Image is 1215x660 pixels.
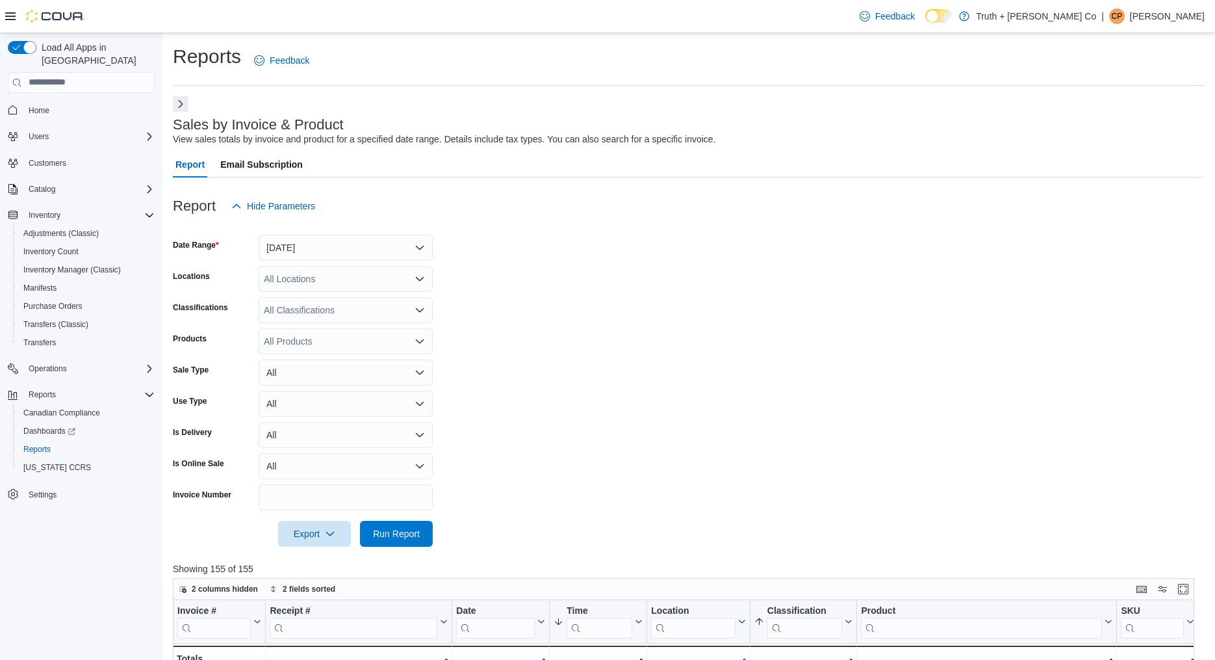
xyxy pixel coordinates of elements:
[18,317,155,332] span: Transfers (Classic)
[270,605,437,638] div: Receipt # URL
[23,444,51,455] span: Reports
[23,487,62,503] a: Settings
[1121,605,1184,638] div: SKU URL
[13,261,160,279] button: Inventory Manager (Classic)
[18,405,155,421] span: Canadian Compliance
[173,581,263,597] button: 2 columns hidden
[8,96,155,538] nav: Complex example
[18,262,126,278] a: Inventory Manager (Classic)
[18,405,105,421] a: Canadian Compliance
[278,521,351,547] button: Export
[29,210,60,220] span: Inventory
[173,198,216,214] h3: Report
[270,605,448,638] button: Receipt #
[283,584,335,594] span: 2 fields sorted
[247,200,315,213] span: Hide Parameters
[270,54,309,67] span: Feedback
[18,298,88,314] a: Purchase Orders
[192,584,258,594] span: 2 columns hidden
[13,297,160,315] button: Purchase Orders
[23,155,71,171] a: Customers
[1130,8,1205,24] p: [PERSON_NAME]
[1175,581,1191,597] button: Enter fullscreen
[651,605,735,617] div: Location
[18,280,155,296] span: Manifests
[173,44,241,70] h1: Reports
[3,386,160,404] button: Reports
[3,180,160,198] button: Catalog
[23,181,155,197] span: Catalog
[29,389,56,400] span: Reports
[259,391,433,417] button: All
[875,10,915,23] span: Feedback
[29,158,66,168] span: Customers
[23,361,155,376] span: Operations
[18,298,155,314] span: Purchase Orders
[18,423,81,439] a: Dashboards
[177,605,251,617] div: Invoice #
[567,605,632,617] div: Time
[13,422,160,440] a: Dashboards
[23,426,75,436] span: Dashboards
[1121,605,1184,617] div: SKU
[456,605,535,638] div: Date
[23,181,60,197] button: Catalog
[23,103,55,118] a: Home
[651,605,746,638] button: Location
[13,224,160,243] button: Adjustments (Classic)
[3,127,160,146] button: Users
[259,235,433,261] button: [DATE]
[23,207,155,223] span: Inventory
[18,280,62,296] a: Manifests
[23,301,83,311] span: Purchase Orders
[177,605,261,638] button: Invoice #
[173,302,228,313] label: Classifications
[264,581,340,597] button: 2 fields sorted
[456,605,535,617] div: Date
[18,460,155,475] span: Washington CCRS
[415,336,425,347] button: Open list of options
[26,10,84,23] img: Cova
[173,490,231,500] label: Invoice Number
[173,334,207,344] label: Products
[29,131,49,142] span: Users
[29,490,57,500] span: Settings
[23,246,79,257] span: Inventory Count
[173,133,716,146] div: View sales totals by invoice and product for a specified date range. Details include tax types. Y...
[861,605,1102,617] div: Product
[173,562,1205,575] p: Showing 155 of 155
[3,153,160,172] button: Customers
[259,360,433,386] button: All
[226,193,320,219] button: Hide Parameters
[173,271,210,282] label: Locations
[3,206,160,224] button: Inventory
[1112,8,1123,24] span: CP
[286,521,343,547] span: Export
[415,274,425,284] button: Open list of options
[177,605,251,638] div: Invoice #
[18,317,94,332] a: Transfers (Classic)
[23,283,57,293] span: Manifests
[173,396,207,406] label: Use Type
[13,440,160,458] button: Reports
[976,8,1096,24] p: Truth + [PERSON_NAME] Co
[754,605,853,638] button: Classification
[270,605,437,617] div: Receipt #
[23,486,155,502] span: Settings
[173,117,344,133] h3: Sales by Invoice & Product
[18,244,84,259] a: Inventory Count
[767,605,843,617] div: Classification
[23,387,61,403] button: Reports
[175,152,205,178] span: Report
[23,387,155,403] span: Reports
[18,460,96,475] a: [US_STATE] CCRS
[29,363,67,374] span: Operations
[173,240,219,250] label: Date Range
[23,408,100,418] span: Canadian Compliance
[18,442,56,457] a: Reports
[13,315,160,334] button: Transfers (Classic)
[18,226,155,241] span: Adjustments (Classic)
[360,521,433,547] button: Run Report
[18,423,155,439] span: Dashboards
